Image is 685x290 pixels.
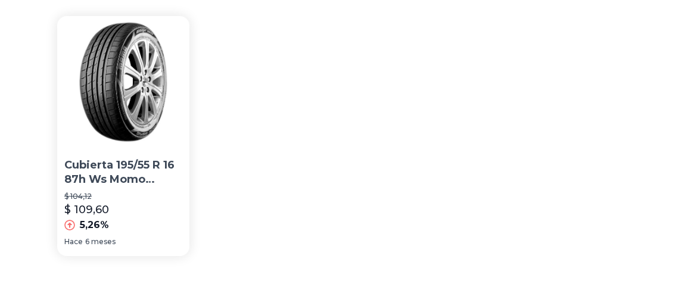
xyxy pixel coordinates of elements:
span: 6 meses [85,237,116,247]
span: Hace [64,237,83,247]
p: $ 109,60 [64,201,109,218]
img: Cubierta 195/55 R 16 87h Ws Momo Outrun M3 [57,16,189,148]
p: $ 104,12 [64,192,182,201]
a: Cubierta 195/55 R 16 87h Ws Momo Outrun M3 Cubierta 195/55 R 16 87h Ws Momo Outrun M3$ 104,12$ 10... [57,16,189,256]
p: 5,26% [80,218,109,232]
p: Cubierta 195/55 R 16 87h Ws Momo Outrun M3 [64,158,182,188]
